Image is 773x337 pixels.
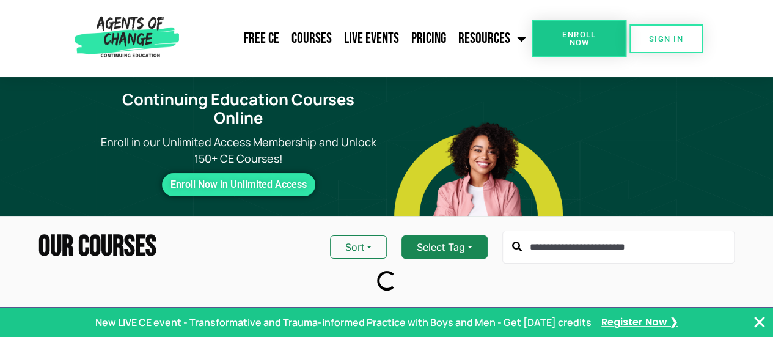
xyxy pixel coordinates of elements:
a: Register Now ❯ [601,316,678,329]
a: Free CE [238,23,285,54]
a: Live Events [338,23,405,54]
button: Select Tag [401,235,488,259]
button: Sort [330,235,387,259]
a: Courses [285,23,338,54]
a: Enroll Now in Unlimited Access [162,173,315,196]
p: Enroll in our Unlimited Access Membership and Unlock 150+ CE Courses! [90,134,386,167]
a: Resources [452,23,532,54]
h1: Continuing Education Courses Online [98,91,379,128]
h2: Our Courses [38,232,156,262]
span: SIGN IN [649,35,683,43]
a: Pricing [405,23,452,54]
span: Enroll Now in Unlimited Access [170,182,307,188]
button: Close Banner [752,315,767,330]
nav: Menu [184,23,532,54]
span: Enroll Now [551,31,607,46]
a: Enroll Now [532,20,626,57]
p: New LIVE CE event - Transformative and Trauma-informed Practice with Boys and Men - Get [DATE] cr... [95,315,592,330]
a: SIGN IN [629,24,703,53]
